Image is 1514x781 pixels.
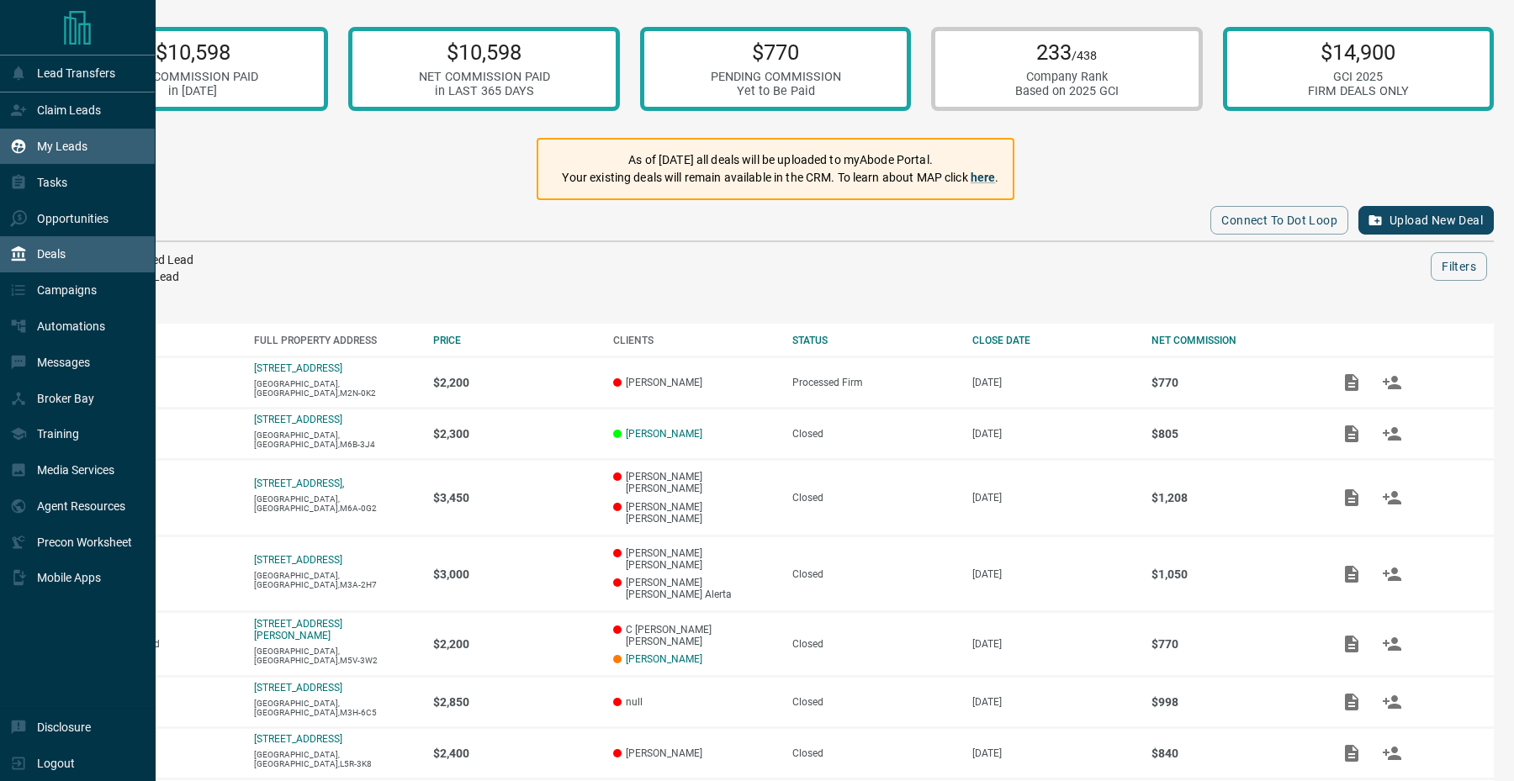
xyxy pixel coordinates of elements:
[972,377,1135,388] p: [DATE]
[1151,637,1315,651] p: $770
[1431,252,1487,281] button: Filters
[433,376,596,389] p: $2,200
[254,646,417,665] p: [GEOGRAPHIC_DATA],[GEOGRAPHIC_DATA],M5V-3W2
[1151,376,1315,389] p: $770
[1151,567,1315,581] p: $1,050
[792,335,956,346] div: STATUS
[254,414,342,425] a: [STREET_ADDRESS]
[254,571,417,589] p: [GEOGRAPHIC_DATA],[GEOGRAPHIC_DATA],M3A-2H7
[1372,637,1412,649] span: Match Clients
[1372,695,1412,707] span: Match Clients
[792,428,956,440] div: Closed
[1308,84,1409,98] div: FIRM DEALS ONLY
[254,379,417,398] p: [GEOGRAPHIC_DATA],[GEOGRAPHIC_DATA],M2N-0K2
[792,377,956,388] div: Processed Firm
[419,84,550,98] div: in LAST 365 DAYS
[254,478,344,489] a: [STREET_ADDRESS],
[1015,70,1119,84] div: Company Rank
[433,695,596,709] p: $2,850
[972,747,1135,759] p: [DATE]
[419,70,550,84] div: NET COMMISSION PAID
[1072,49,1097,63] span: /438
[1151,427,1315,441] p: $805
[254,494,417,513] p: [GEOGRAPHIC_DATA],[GEOGRAPHIC_DATA],M6A-0G2
[792,696,956,708] div: Closed
[1331,695,1372,707] span: Add / View Documents
[613,577,776,600] p: [PERSON_NAME] [PERSON_NAME] Alerta
[127,84,258,98] div: in [DATE]
[254,682,342,694] a: [STREET_ADDRESS]
[254,733,342,745] a: [STREET_ADDRESS]
[626,428,702,440] a: [PERSON_NAME]
[972,638,1135,650] p: [DATE]
[254,554,342,566] a: [STREET_ADDRESS]
[1331,567,1372,579] span: Add / View Documents
[1331,491,1372,503] span: Add / View Documents
[433,491,596,504] p: $3,450
[254,335,417,346] div: FULL PROPERTY ADDRESS
[433,747,596,760] p: $2,400
[711,40,841,65] p: $770
[254,430,417,449] p: [GEOGRAPHIC_DATA],[GEOGRAPHIC_DATA],M6B-3J4
[1372,376,1412,388] span: Match Clients
[972,492,1135,504] p: [DATE]
[972,568,1135,580] p: [DATE]
[613,747,776,759] p: [PERSON_NAME]
[1331,427,1372,439] span: Add / View Documents
[254,362,342,374] a: [STREET_ADDRESS]
[626,653,702,665] a: [PERSON_NAME]
[971,171,996,184] a: here
[792,638,956,650] div: Closed
[972,335,1135,346] div: CLOSE DATE
[433,335,596,346] div: PRICE
[1308,70,1409,84] div: GCI 2025
[1015,84,1119,98] div: Based on 2025 GCI
[613,547,776,571] p: [PERSON_NAME] [PERSON_NAME]
[711,84,841,98] div: Yet to Be Paid
[1015,40,1119,65] p: 233
[419,40,550,65] p: $10,598
[613,501,776,525] p: [PERSON_NAME] [PERSON_NAME]
[1331,376,1372,388] span: Add / View Documents
[1331,637,1372,649] span: Add / View Documents
[1151,747,1315,760] p: $840
[1151,695,1315,709] p: $998
[613,471,776,494] p: [PERSON_NAME] [PERSON_NAME]
[1358,206,1494,235] button: Upload New Deal
[1151,491,1315,504] p: $1,208
[792,568,956,580] div: Closed
[613,335,776,346] div: CLIENTS
[613,377,776,388] p: [PERSON_NAME]
[127,70,258,84] div: NET COMMISSION PAID
[1372,491,1412,503] span: Match Clients
[1331,747,1372,758] span: Add / View Documents
[433,567,596,581] p: $3,000
[254,750,417,768] p: [GEOGRAPHIC_DATA],[GEOGRAPHIC_DATA],L5R-3K8
[127,40,258,65] p: $10,598
[254,618,342,641] a: [STREET_ADDRESS][PERSON_NAME]
[613,624,776,647] p: C [PERSON_NAME] [PERSON_NAME]
[1372,427,1412,439] span: Match Clients
[254,699,417,717] p: [GEOGRAPHIC_DATA],[GEOGRAPHIC_DATA],M3H-6C5
[562,169,998,187] p: Your existing deals will remain available in the CRM. To learn about MAP click .
[1308,40,1409,65] p: $14,900
[1151,335,1315,346] div: NET COMMISSION
[972,428,1135,440] p: [DATE]
[1210,206,1348,235] button: Connect to Dot Loop
[972,696,1135,708] p: [DATE]
[792,492,956,504] div: Closed
[613,696,776,708] p: null
[1372,747,1412,758] span: Match Clients
[792,747,956,759] div: Closed
[433,637,596,651] p: $2,200
[433,427,596,441] p: $2,300
[562,151,998,169] p: As of [DATE] all deals will be uploaded to myAbode Portal.
[711,70,841,84] div: PENDING COMMISSION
